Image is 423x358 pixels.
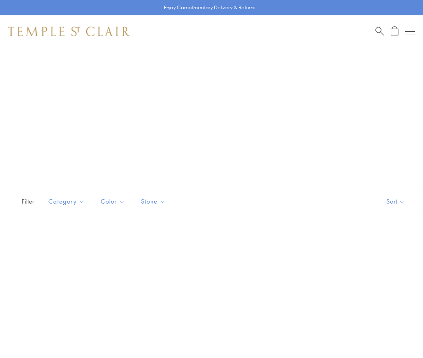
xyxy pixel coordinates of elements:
[137,196,172,206] span: Stone
[44,196,91,206] span: Category
[8,27,130,36] img: Temple St. Clair
[97,196,131,206] span: Color
[375,26,384,36] a: Search
[405,27,415,36] button: Open navigation
[42,192,91,210] button: Category
[368,189,423,214] button: Show sort by
[164,4,255,12] p: Enjoy Complimentary Delivery & Returns
[391,26,398,36] a: Open Shopping Bag
[95,192,131,210] button: Color
[135,192,172,210] button: Stone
